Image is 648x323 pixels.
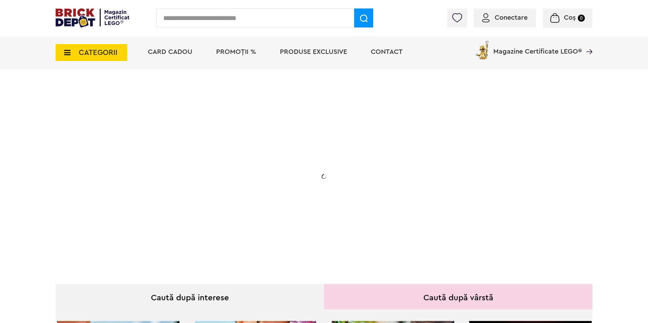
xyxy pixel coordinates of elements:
[280,48,347,55] a: Produse exclusive
[493,39,582,55] span: Magazine Certificate LEGO®
[104,211,240,220] div: Află detalii
[578,15,585,22] small: 0
[495,14,528,21] span: Conectare
[104,137,240,161] h1: Cadou VIP 40772
[104,168,240,196] h2: Seria de sărbători: Fantomă luminoasă. Promoția este valabilă în perioada [DATE] - [DATE].
[324,284,592,309] div: Caută după vârstă
[56,284,324,309] div: Caută după interese
[148,48,192,55] a: Card Cadou
[216,48,256,55] a: PROMOȚII %
[79,49,117,56] span: CATEGORII
[371,48,403,55] a: Contact
[482,14,528,21] a: Conectare
[564,14,576,21] span: Coș
[582,39,592,46] a: Magazine Certificate LEGO®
